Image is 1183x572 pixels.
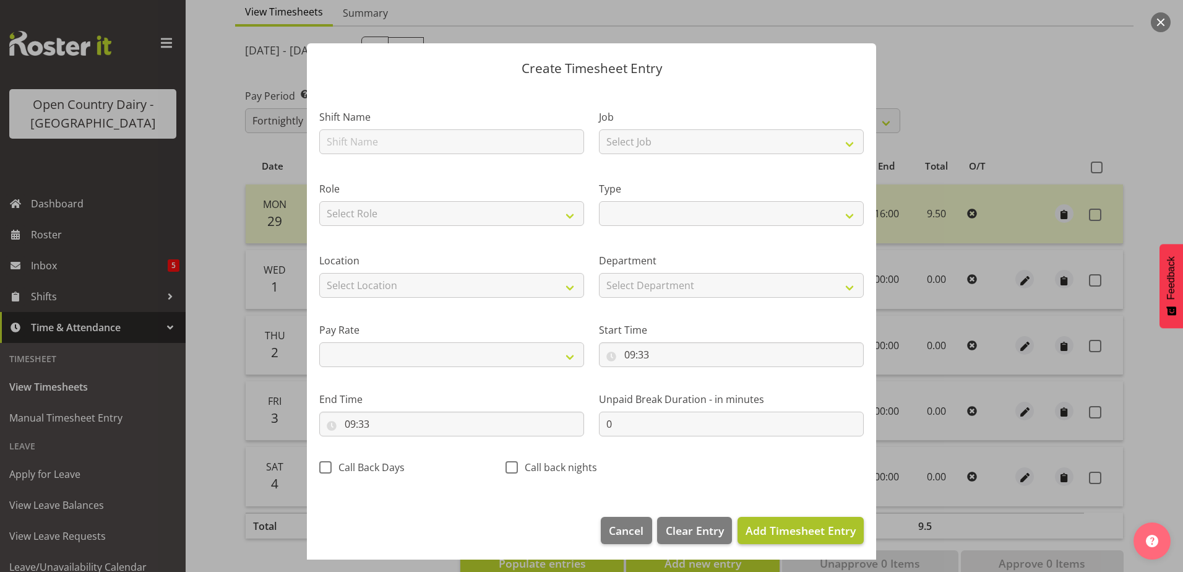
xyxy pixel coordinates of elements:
[657,517,731,544] button: Clear Entry
[599,110,864,124] label: Job
[599,342,864,367] input: Click to select...
[1146,535,1158,547] img: help-xxl-2.png
[319,323,584,337] label: Pay Rate
[332,461,405,474] span: Call Back Days
[599,253,864,268] label: Department
[1166,256,1177,300] span: Feedback
[319,253,584,268] label: Location
[738,517,864,544] button: Add Timesheet Entry
[319,110,584,124] label: Shift Name
[319,412,584,436] input: Click to select...
[599,412,864,436] input: Unpaid Break Duration
[666,522,724,539] span: Clear Entry
[319,392,584,407] label: End Time
[319,129,584,154] input: Shift Name
[599,323,864,337] label: Start Time
[746,523,856,538] span: Add Timesheet Entry
[601,517,652,544] button: Cancel
[518,461,597,474] span: Call back nights
[599,392,864,407] label: Unpaid Break Duration - in minutes
[319,181,584,196] label: Role
[609,522,643,539] span: Cancel
[599,181,864,196] label: Type
[1159,244,1183,328] button: Feedback - Show survey
[319,62,864,75] p: Create Timesheet Entry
